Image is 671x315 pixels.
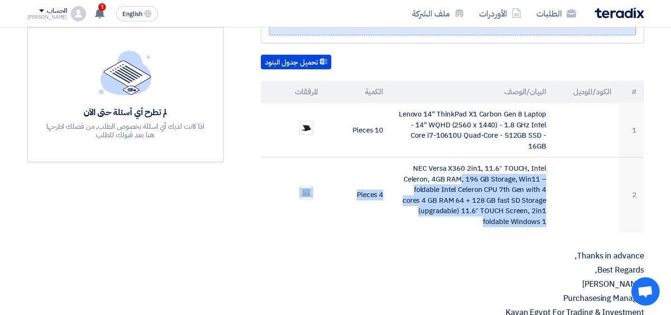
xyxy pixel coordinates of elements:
[619,157,644,233] td: 2
[529,2,584,25] a: الطلبات
[261,265,644,275] p: Best Regards,
[391,103,554,157] td: Lenovo 14" ThinkPad X1 Carbon Gen 8 Laptop - 14" WQHD (2560 x 1440) - 1.8 GHz Intel Core i7-10610...
[122,11,142,17] span: English
[47,7,67,15] div: الحساب
[472,2,529,25] a: الأوردرات
[326,81,391,103] th: الكمية
[300,188,313,198] img: WhatsApp_Image__at__PM_1755496526735.jpeg
[261,294,644,303] p: Purchasesing Manager
[404,2,472,25] a: ملف الشركة
[45,107,206,117] div: لم تطرح أي أسئلة حتى الآن
[619,81,644,103] th: #
[391,81,554,103] th: البيان/الوصف
[261,251,644,261] p: Thanks in advance,
[71,6,86,21] img: profile_test.png
[631,277,660,306] a: Open chat
[45,122,206,139] div: اذا كانت لديك أي اسئلة بخصوص الطلب, من فضلك اطرحها هنا بعد قبولك للطلب
[261,55,331,70] button: تحميل جدول البنود
[99,50,152,95] img: empty_state_list.svg
[116,6,158,21] button: English
[326,157,391,233] td: 4 Pieces
[326,103,391,157] td: 10 Pieces
[595,8,644,18] img: Teradix logo
[98,3,106,11] span: 1
[300,123,313,133] img: WhatsApp_Image__at__PM_1755496522522.jpeg
[391,157,554,233] td: NEC Versa X360 2in1, 11.6″ TOUCH, Intel Celeron, 4GB RAM, 196 GB Storage, Win11 – foldable Intel ...
[619,103,644,157] td: 1
[554,81,619,103] th: الكود/الموديل
[261,280,644,289] p: [PERSON_NAME]
[261,81,326,103] th: المرفقات
[27,15,68,20] div: [PERSON_NAME]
